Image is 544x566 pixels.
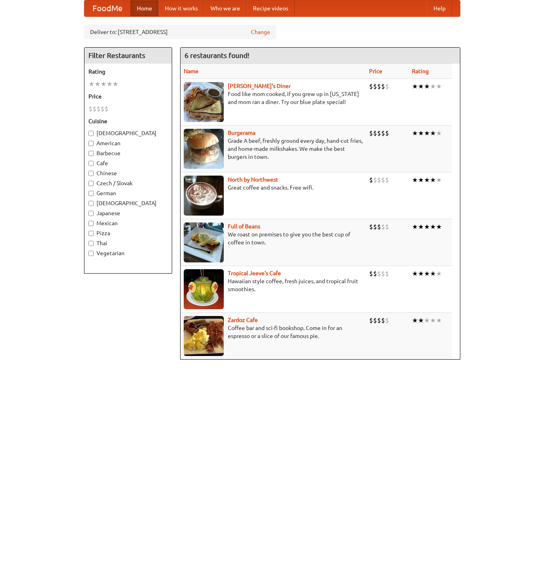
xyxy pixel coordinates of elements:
[88,219,168,227] label: Mexican
[88,149,168,157] label: Barbecue
[88,104,92,113] li: $
[385,176,389,184] li: $
[184,90,363,106] p: Food like mom cooked, if you grew up in [US_STATE] and mom ran a diner. Try our blue plate special!
[369,82,373,91] li: $
[369,316,373,325] li: $
[88,199,168,207] label: [DEMOGRAPHIC_DATA]
[412,269,418,278] li: ★
[381,176,385,184] li: $
[184,82,224,122] img: sallys.jpg
[381,82,385,91] li: $
[184,269,224,309] img: jeeves.jpg
[88,151,94,156] input: Barbecue
[185,52,249,59] ng-pluralize: 6 restaurants found!
[373,316,377,325] li: $
[88,209,168,217] label: Japanese
[424,316,430,325] li: ★
[369,222,373,231] li: $
[184,129,224,169] img: burgerama.jpg
[84,0,130,16] a: FoodMe
[88,179,168,187] label: Czech / Slovak
[88,239,168,247] label: Thai
[251,28,270,36] a: Change
[228,83,291,89] a: [PERSON_NAME]'s Diner
[94,80,100,88] li: ★
[184,277,363,293] p: Hawaiian style coffee, fresh juices, and tropical fruit smoothies.
[88,171,94,176] input: Chinese
[381,269,385,278] li: $
[88,181,94,186] input: Czech / Slovak
[377,269,381,278] li: $
[84,25,276,39] div: Deliver to: [STREET_ADDRESS]
[228,176,278,183] a: North by Northwest
[88,201,94,206] input: [DEMOGRAPHIC_DATA]
[385,129,389,138] li: $
[88,139,168,147] label: American
[184,176,224,216] img: north.jpg
[412,222,418,231] li: ★
[373,82,377,91] li: $
[373,129,377,138] li: $
[418,129,424,138] li: ★
[88,169,168,177] label: Chinese
[184,316,224,356] img: zardoz.jpg
[228,130,255,136] a: Burgerama
[381,129,385,138] li: $
[184,184,363,192] p: Great coffee and snacks. Free wifi.
[436,222,442,231] li: ★
[385,316,389,325] li: $
[84,48,172,64] h4: Filter Restaurants
[430,176,436,184] li: ★
[228,317,258,323] b: Zardoz Cafe
[430,129,436,138] li: ★
[88,68,168,76] h5: Rating
[96,104,100,113] li: $
[88,159,168,167] label: Cafe
[228,223,260,230] b: Full of Beans
[88,229,168,237] label: Pizza
[412,176,418,184] li: ★
[424,129,430,138] li: ★
[88,161,94,166] input: Cafe
[436,82,442,91] li: ★
[412,129,418,138] li: ★
[184,324,363,340] p: Coffee bar and sci-fi bookshop. Come in for an espresso or a slice of our famous pie.
[92,104,96,113] li: $
[436,176,442,184] li: ★
[88,221,94,226] input: Mexican
[418,269,424,278] li: ★
[436,269,442,278] li: ★
[424,82,430,91] li: ★
[88,141,94,146] input: American
[184,137,363,161] p: Grade A beef, freshly ground every day, hand-cut fries, and home-made milkshakes. We make the bes...
[430,316,436,325] li: ★
[204,0,247,16] a: Who we are
[184,68,199,74] a: Name
[381,222,385,231] li: $
[436,129,442,138] li: ★
[436,316,442,325] li: ★
[159,0,204,16] a: How it works
[412,68,429,74] a: Rating
[88,92,168,100] h5: Price
[418,222,424,231] li: ★
[100,104,104,113] li: $
[418,82,424,91] li: ★
[88,251,94,256] input: Vegetarian
[412,316,418,325] li: ★
[430,269,436,278] li: ★
[373,222,377,231] li: $
[369,269,373,278] li: $
[412,82,418,91] li: ★
[88,131,94,136] input: [DEMOGRAPHIC_DATA]
[385,222,389,231] li: $
[184,222,224,262] img: beans.jpg
[88,241,94,246] input: Thai
[106,80,112,88] li: ★
[88,189,168,197] label: German
[424,269,430,278] li: ★
[377,82,381,91] li: $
